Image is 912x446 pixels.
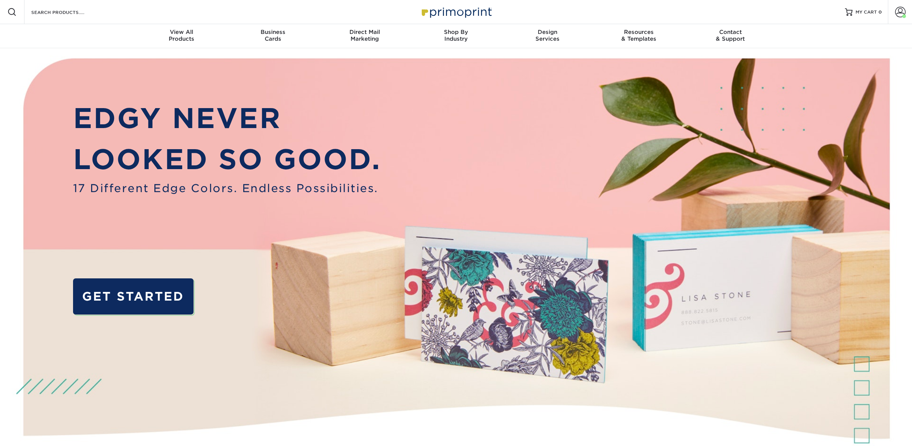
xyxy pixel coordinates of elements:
[319,29,410,42] div: Marketing
[685,29,776,42] div: & Support
[136,29,227,42] div: Products
[410,29,502,42] div: Industry
[856,9,877,15] span: MY CART
[502,24,593,48] a: DesignServices
[73,180,381,197] span: 17 Different Edge Colors. Endless Possibilities.
[73,98,381,139] p: EDGY NEVER
[73,139,381,180] p: LOOKED SO GOOD.
[319,29,410,35] span: Direct Mail
[73,278,194,315] a: GET STARTED
[319,24,410,48] a: Direct MailMarketing
[685,29,776,35] span: Contact
[31,8,104,17] input: SEARCH PRODUCTS.....
[136,24,227,48] a: View AllProducts
[410,24,502,48] a: Shop ByIndustry
[593,29,685,42] div: & Templates
[227,29,319,35] span: Business
[502,29,593,42] div: Services
[136,29,227,35] span: View All
[593,29,685,35] span: Resources
[685,24,776,48] a: Contact& Support
[878,9,882,15] span: 0
[227,24,319,48] a: BusinessCards
[593,24,685,48] a: Resources& Templates
[227,29,319,42] div: Cards
[410,29,502,35] span: Shop By
[418,4,494,20] img: Primoprint
[502,29,593,35] span: Design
